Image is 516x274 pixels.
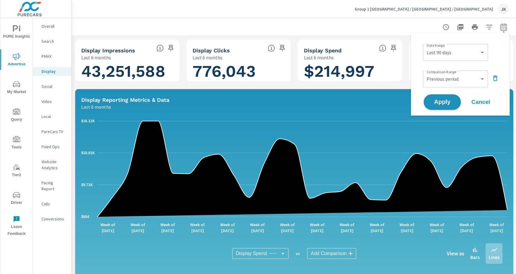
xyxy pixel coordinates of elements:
p: Pacing Report [42,180,66,192]
p: Week of [DATE] [127,222,148,234]
p: Social [42,83,66,89]
div: Search [33,37,71,46]
div: Fixed Ops [33,142,71,151]
span: The number of times an ad was shown on your behalf. [Source: This data is provided by the Display... [156,45,164,52]
span: PURE Insights [2,25,31,40]
p: Week of [DATE] [217,222,238,234]
div: nav menu [0,18,33,240]
p: Week of [DATE] [97,222,119,234]
h1: $214,997 [304,61,396,82]
p: Video [42,98,66,104]
p: vs [289,251,307,256]
p: Last 6 months [81,54,111,61]
span: The amount of money spent on advertising during the period. [Source: This data is provided by the... [379,45,386,52]
text: $16.11K [81,119,95,123]
h6: View as [447,251,464,257]
p: Week of [DATE] [157,222,178,234]
p: Last 6 months [304,54,334,61]
text: $504 [81,215,89,219]
div: Add Comparison [307,248,356,259]
div: Calls [33,199,71,208]
span: Leave Feedback [2,216,31,237]
p: Week of [DATE] [307,222,328,234]
p: Local [42,114,66,120]
div: Display [33,67,71,76]
p: Week of [DATE] [397,222,418,234]
p: Week of [DATE] [187,222,208,234]
button: "Export Report to PDF" [454,21,466,33]
span: Driver [2,191,31,206]
span: Add Comparison [311,251,347,257]
p: Week of [DATE] [366,222,388,234]
span: My Market [2,81,31,95]
span: Save this to your personalized report [277,43,287,53]
p: Conversions [42,216,66,222]
button: Select Date Range [498,21,510,33]
div: Overall [33,22,71,31]
button: Apply [424,94,461,110]
p: Search [42,38,66,44]
span: Advertise [2,53,31,68]
p: Fixed Ops [42,144,66,150]
h1: 776,043 [193,61,285,82]
p: Last 6 months [193,54,222,61]
button: Apply Filters [483,21,495,33]
button: Cancel [463,95,499,110]
div: Display Spend [232,248,289,259]
h5: Display Reporting Metrics & Data [81,97,169,103]
div: Conversions [33,214,71,223]
h1: 43,251,588 [81,61,173,82]
p: Week of [DATE] [426,222,447,234]
text: $5.71K [81,183,93,187]
p: Group 1 [GEOGRAPHIC_DATA] / [GEOGRAPHIC_DATA] / [GEOGRAPHIC_DATA] [355,6,493,12]
div: Website Analytics [33,157,71,172]
div: Video [33,97,71,106]
button: Print Report [469,21,481,33]
p: PMAX [42,53,66,59]
div: Social [33,82,71,91]
p: Overall [42,23,66,29]
span: Cancel [469,99,493,105]
div: Pacing Report [33,178,71,193]
p: Display [42,68,66,74]
p: Lines [489,254,499,261]
span: Save this to your personalized report [166,43,176,53]
p: Week of [DATE] [456,222,477,234]
p: Week of [DATE] [337,222,358,234]
p: Bars [470,254,480,261]
p: Week of [DATE] [247,222,268,234]
p: Website Analytics [42,159,66,171]
h5: Display Spend [304,47,341,54]
span: Tier2 [2,164,31,179]
p: Last 6 months [81,103,111,111]
h5: Display Clicks [193,47,230,54]
p: Week of [DATE] [486,222,507,234]
div: PureCars TV [33,127,71,136]
span: Display Spend [236,251,267,257]
span: The number of times an ad was clicked by a consumer. [Source: This data is provided by the Displa... [268,45,275,52]
p: Calls [42,201,66,207]
div: JK [498,4,509,14]
h5: Display Impressions [81,47,135,54]
text: $10.91K [81,151,95,155]
div: PMAX [33,52,71,61]
span: Tools [2,136,31,151]
span: Save this to your personalized report [389,43,398,53]
p: PureCars TV [42,129,66,135]
span: Query [2,108,31,123]
p: Week of [DATE] [277,222,298,234]
div: Local [33,112,71,121]
span: Apply [430,99,455,105]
